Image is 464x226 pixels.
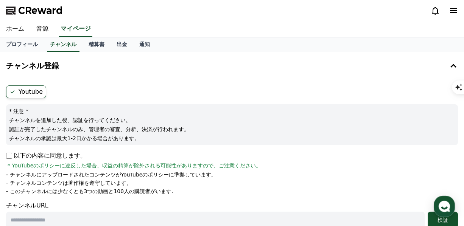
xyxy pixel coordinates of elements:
[3,55,461,76] button: チャンネル登録
[9,125,455,133] p: 認証が完了したチャンネルのみ、管理者の審査、分析、決済が行われます。
[6,179,132,187] p: - チャンネルコンテンツは著作権を遵守しています。
[6,62,59,70] h4: チャンネル登録
[47,37,79,52] a: チャンネル
[6,171,216,178] p: - チャンネルにアップロードされたコンテンツがYouTubeのポリシーに準拠しています。
[6,85,46,98] label: Youtube
[111,37,133,52] a: 出金
[6,5,63,17] a: CReward
[133,37,156,52] a: 通知
[8,162,261,169] span: * YouTubeのポリシーに違反した場合、収益の精算が除外される可能性がありますので、ご注意ください。
[6,187,173,195] p: - このチャンネルには少なくとも3つの動画と100人の購読者がいます.
[18,5,63,17] span: CReward
[6,151,86,160] p: 以下の内容に同意します。
[431,216,455,224] div: 検証
[30,21,54,37] a: 音源
[9,116,455,124] p: チャンネルを追加した後、認証を行ってください。
[83,37,111,52] a: 精算書
[59,21,92,37] a: マイページ
[9,135,455,142] p: チャンネルの承認は最大1-2日かかる場合があります。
